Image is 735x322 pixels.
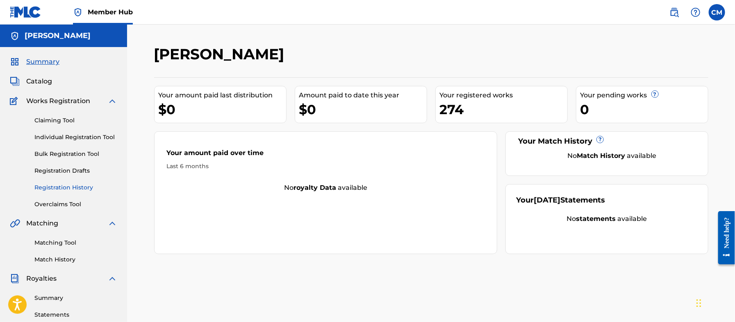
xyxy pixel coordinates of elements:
[576,215,616,223] strong: statements
[34,311,117,319] a: Statements
[34,167,117,175] a: Registration Drafts
[107,96,117,106] img: expand
[10,31,20,41] img: Accounts
[34,133,117,142] a: Individual Registration Tool
[73,7,83,17] img: Top Rightsholder
[26,218,58,228] span: Matching
[694,283,735,322] iframe: Chat Widget
[440,90,567,100] div: Your registered works
[652,91,658,97] span: ?
[516,136,698,147] div: Your Match History
[159,90,286,100] div: Your amount paid last distribution
[10,57,20,67] img: Summary
[10,57,59,67] a: SummarySummary
[34,255,117,264] a: Match History
[516,195,605,206] div: Your Statements
[691,7,701,17] img: help
[155,183,497,193] div: No available
[597,136,603,143] span: ?
[167,148,485,162] div: Your amount paid over time
[10,96,20,106] img: Works Registration
[580,100,708,119] div: 0
[666,4,683,20] a: Public Search
[167,162,485,171] div: Last 6 months
[34,200,117,209] a: Overclaims Tool
[10,218,20,228] img: Matching
[299,100,427,119] div: $0
[107,274,117,284] img: expand
[294,184,336,191] strong: royalty data
[26,274,57,284] span: Royalties
[10,274,20,284] img: Royalties
[10,77,20,86] img: Catalog
[299,90,427,100] div: Amount paid to date this year
[712,205,735,270] iframe: Resource Center
[34,294,117,302] a: Summary
[516,214,698,224] div: No available
[26,77,52,86] span: Catalog
[440,100,567,119] div: 274
[26,96,90,106] span: Works Registration
[34,183,117,192] a: Registration History
[526,151,698,161] div: No available
[25,31,91,41] h5: CHRISTOPHER MOON
[696,291,701,315] div: Drag
[10,6,41,18] img: MLC Logo
[107,218,117,228] img: expand
[159,100,286,119] div: $0
[577,152,625,160] strong: Match History
[34,150,117,158] a: Bulk Registration Tool
[669,7,679,17] img: search
[687,4,704,20] div: Help
[534,196,560,205] span: [DATE]
[580,90,708,100] div: Your pending works
[34,116,117,125] a: Claiming Tool
[88,7,133,17] span: Member Hub
[26,57,59,67] span: Summary
[709,4,725,20] div: User Menu
[10,77,52,86] a: CatalogCatalog
[34,239,117,247] a: Matching Tool
[154,45,289,63] h2: [PERSON_NAME]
